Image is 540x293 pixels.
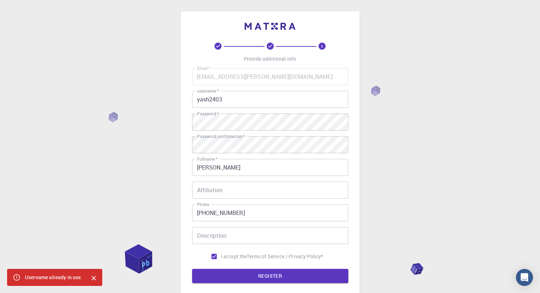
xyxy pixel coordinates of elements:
[244,55,296,62] p: Provide additional info
[197,88,219,94] label: username
[221,253,247,260] span: I accept the
[321,44,323,49] text: 3
[197,133,245,139] label: Password confirmation
[197,111,219,117] label: Password
[247,253,323,260] p: Terms of Service / Privacy Policy *
[192,269,348,283] button: REGISTER
[247,253,323,260] a: Terms of Service / Privacy Policy*
[197,65,211,71] label: Email
[88,272,99,284] button: Close
[197,156,218,162] label: Fullname
[516,269,533,286] div: Open Intercom Messenger
[197,201,209,208] label: Phone
[25,271,82,284] div: Username already in use.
